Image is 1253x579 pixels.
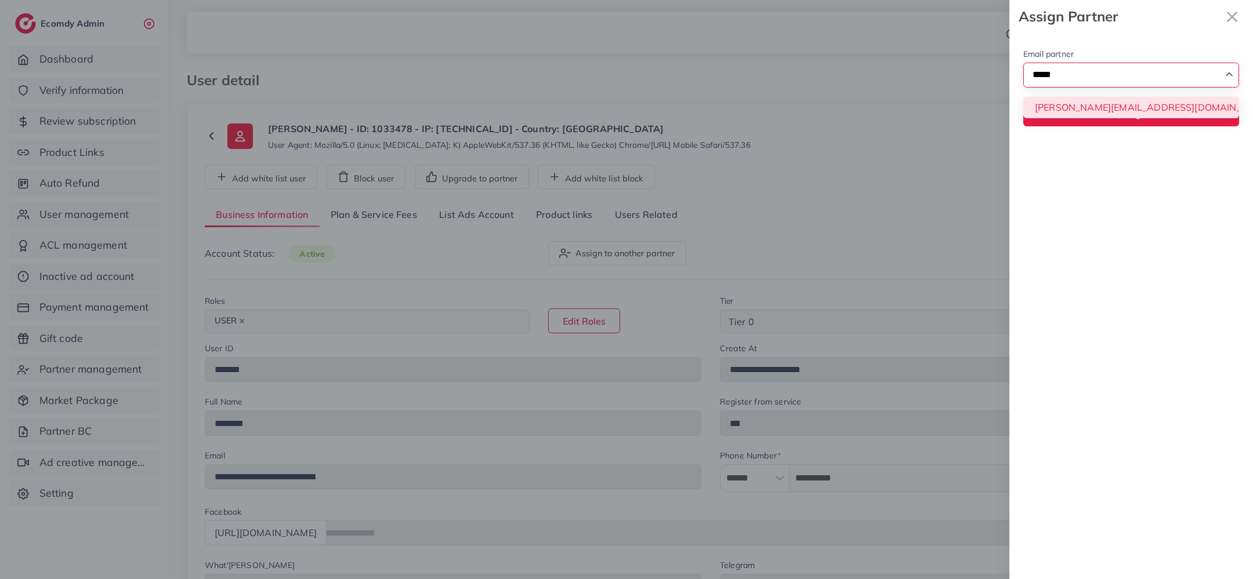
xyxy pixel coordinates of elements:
[1023,63,1239,88] div: Search for option
[1029,66,1221,84] input: Search for option
[1221,5,1244,28] svg: x
[1023,97,1239,118] li: [PERSON_NAME][EMAIL_ADDRESS][DOMAIN_NAME]
[1023,48,1074,60] label: Email partner
[1019,6,1221,27] strong: Assign Partner
[1221,5,1244,28] button: Close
